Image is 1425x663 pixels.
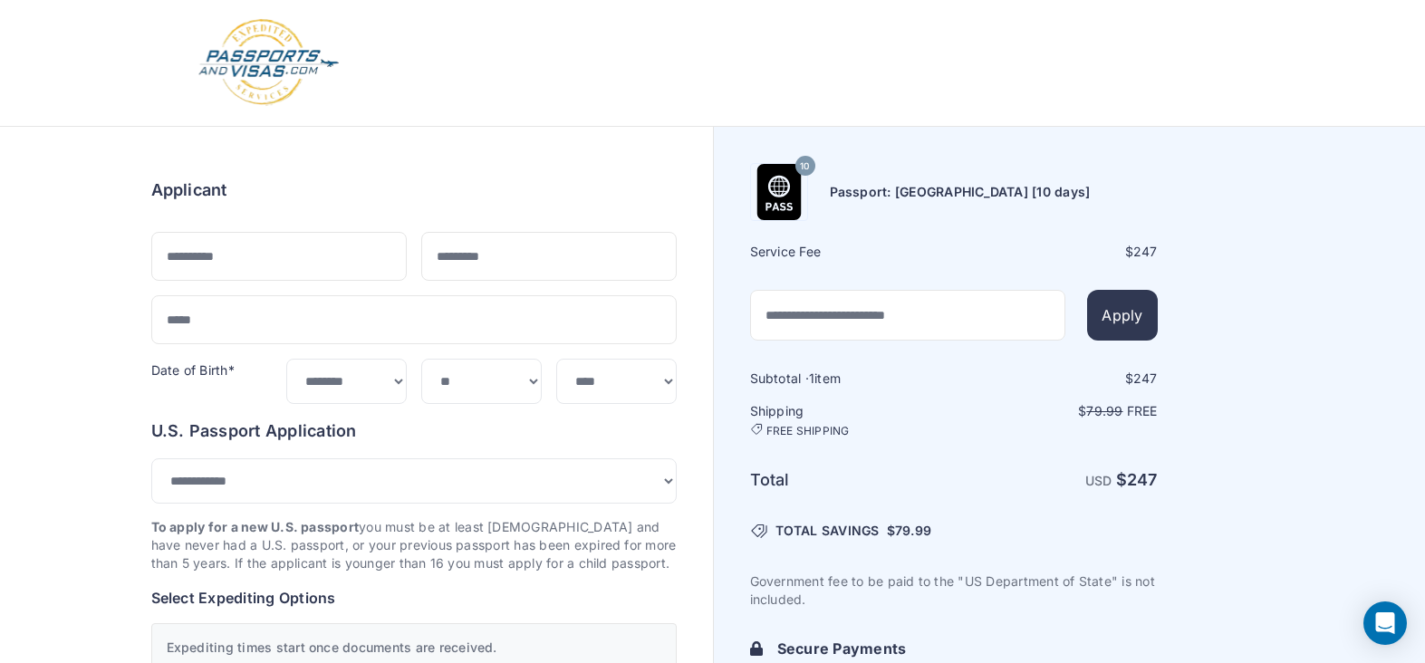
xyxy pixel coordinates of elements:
[809,370,814,386] span: 1
[750,467,952,493] h6: Total
[1087,290,1157,341] button: Apply
[1127,403,1158,418] span: Free
[151,178,227,203] h6: Applicant
[1116,470,1158,489] strong: $
[1127,470,1158,489] span: 247
[197,18,341,108] img: Logo
[151,587,677,609] h6: Select Expediting Options
[766,424,850,438] span: FREE SHIPPING
[1133,370,1158,386] span: 247
[151,519,360,534] strong: To apply for a new U.S. passport
[750,402,952,438] h6: Shipping
[887,522,931,540] span: $
[750,572,1158,609] p: Government fee to be paid to the "US Department of State" is not included.
[956,402,1158,420] p: $
[750,243,952,261] h6: Service Fee
[956,370,1158,388] div: $
[830,183,1091,201] h6: Passport: [GEOGRAPHIC_DATA] [10 days]
[151,418,677,444] h6: U.S. Passport Application
[956,243,1158,261] div: $
[895,523,931,538] span: 79.99
[1086,403,1122,418] span: 79.99
[750,370,952,388] h6: Subtotal · item
[800,155,809,178] span: 10
[1085,473,1112,488] span: USD
[775,522,880,540] span: TOTAL SAVINGS
[751,164,807,220] img: Product Name
[1133,244,1158,259] span: 247
[151,518,677,572] p: you must be at least [DEMOGRAPHIC_DATA] and have never had a U.S. passport, or your previous pass...
[1363,601,1407,645] div: Open Intercom Messenger
[151,362,235,378] label: Date of Birth*
[777,638,1158,659] h6: Secure Payments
